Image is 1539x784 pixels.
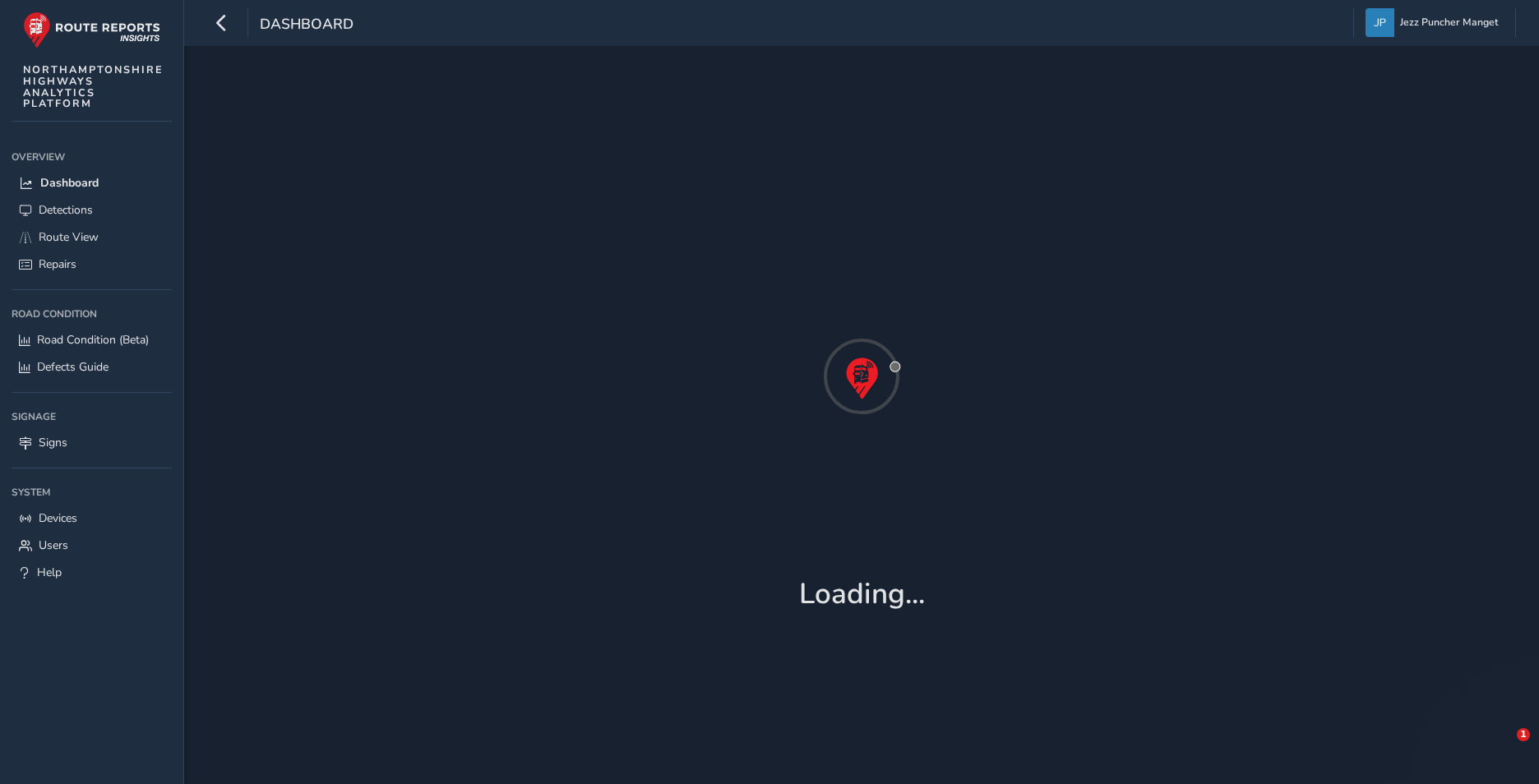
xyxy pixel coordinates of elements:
[12,224,172,251] a: Route View
[37,565,62,580] span: Help
[37,359,109,375] span: Defects Guide
[37,332,149,348] span: Road Condition (Beta)
[12,480,172,505] div: System
[1366,8,1394,37] img: diamond-layout
[12,429,172,456] a: Signs
[1517,728,1530,741] span: 1
[39,510,77,526] span: Devices
[23,64,164,109] span: NORTHAMPTONSHIRE HIGHWAYS ANALYTICS PLATFORM
[12,404,172,429] div: Signage
[39,256,76,272] span: Repairs
[12,559,172,586] a: Help
[12,505,172,532] a: Devices
[12,353,172,380] a: Defects Guide
[12,532,172,559] a: Users
[39,202,93,218] span: Detections
[39,435,67,450] span: Signs
[12,251,172,278] a: Repairs
[12,196,172,224] a: Detections
[1483,728,1523,768] iframe: Intercom live chat
[1400,8,1498,37] span: Jezz Puncher Manget
[12,145,172,169] div: Overview
[12,326,172,353] a: Road Condition (Beta)
[1366,8,1504,37] button: Jezz Puncher Manget
[40,175,99,191] span: Dashboard
[260,14,354,37] span: Dashboard
[39,229,99,245] span: Route View
[12,169,172,196] a: Dashboard
[12,302,172,326] div: Road Condition
[799,577,925,611] h1: Loading...
[39,537,68,553] span: Users
[23,12,160,48] img: rr logo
